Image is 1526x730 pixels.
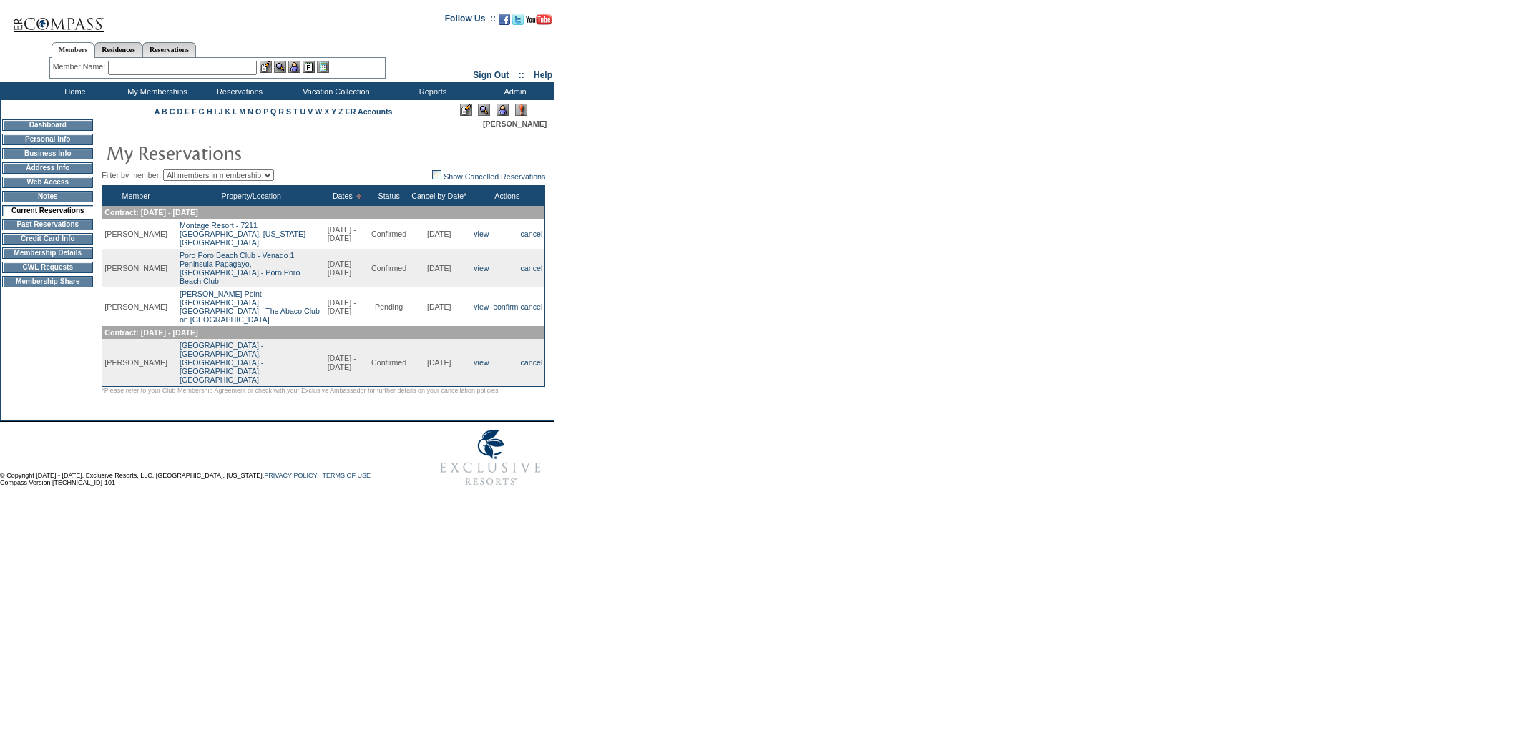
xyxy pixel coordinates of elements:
img: chk_off.JPG [432,170,441,179]
a: M [239,107,245,116]
img: Ascending [353,194,362,199]
img: Subscribe to our YouTube Channel [526,14,552,25]
span: Contract: [DATE] - [DATE] [104,208,197,217]
td: My Memberships [114,82,197,100]
td: Current Reservations [2,205,93,216]
td: Address Info [2,162,93,174]
img: Exclusive Resorts [426,422,554,493]
a: Follow us on Twitter [512,18,524,26]
td: [DATE] - [DATE] [326,219,369,249]
a: cancel [521,230,543,238]
a: Q [270,107,276,116]
a: Show Cancelled Reservations [432,172,545,181]
span: *Please refer to your Club Membership Agreement or check with your Exclusive Ambassador for furth... [102,387,500,394]
a: TERMS OF USE [323,472,371,479]
img: Reservations [303,61,315,73]
td: Follow Us :: [445,12,496,29]
a: view [474,358,489,367]
td: [PERSON_NAME] [102,219,170,249]
a: view [474,302,489,311]
a: Help [534,70,552,80]
td: CWL Requests [2,262,93,273]
a: I [215,107,217,116]
a: J [218,107,222,116]
img: Log Concern/Member Elevation [515,104,527,116]
a: T [293,107,298,116]
a: Reservations [142,42,196,57]
a: Montage Resort - 7211[GEOGRAPHIC_DATA], [US_STATE] - [GEOGRAPHIC_DATA] [180,221,310,247]
a: W [315,107,322,116]
a: D [177,107,182,116]
td: Notes [2,191,93,202]
a: V [308,107,313,116]
a: Cancel by Date* [411,192,466,200]
a: U [300,107,306,116]
td: Business Info [2,148,93,159]
td: Confirmed [369,339,409,387]
a: P [263,107,268,116]
td: Web Access [2,177,93,188]
td: [DATE] - [DATE] [326,339,369,387]
td: Past Reservations [2,219,93,230]
td: Pending [369,287,409,326]
a: view [474,264,489,272]
td: [DATE] [409,339,469,387]
td: Credit Card Info [2,233,93,245]
a: ER Accounts [346,107,393,116]
span: :: [519,70,524,80]
a: K [225,107,230,116]
th: Actions [469,186,545,207]
td: Reservations [197,82,279,100]
td: [DATE] - [DATE] [326,287,369,326]
a: O [255,107,261,116]
td: [PERSON_NAME] [102,249,170,287]
td: Vacation Collection [279,82,390,100]
img: b_edit.gif [260,61,272,73]
td: [DATE] - [DATE] [326,249,369,287]
a: E [185,107,190,116]
td: Home [32,82,114,100]
a: C [170,107,175,116]
span: [PERSON_NAME] [483,119,547,128]
a: Member [122,192,150,200]
a: R [278,107,284,116]
span: Contract: [DATE] - [DATE] [104,328,197,337]
td: Membership Details [2,247,93,259]
td: Confirmed [369,219,409,249]
a: Property/Location [222,192,282,200]
a: [PERSON_NAME] Point -[GEOGRAPHIC_DATA], [GEOGRAPHIC_DATA] - The Abaco Club on [GEOGRAPHIC_DATA] [180,290,320,324]
td: Admin [472,82,554,100]
a: Members [52,42,95,58]
a: Z [338,107,343,116]
td: [PERSON_NAME] [102,287,170,326]
a: Poro Poro Beach Club - Venado 1Peninsula Papagayo, [GEOGRAPHIC_DATA] - Poro Poro Beach Club [180,251,300,285]
td: Personal Info [2,134,93,145]
img: Edit Mode [460,104,472,116]
a: Y [331,107,336,116]
img: Impersonate [497,104,509,116]
a: G [199,107,205,116]
img: b_calculator.gif [317,61,329,73]
a: A [155,107,160,116]
a: X [324,107,329,116]
td: [DATE] [409,287,469,326]
img: Follow us on Twitter [512,14,524,25]
a: view [474,230,489,238]
a: Residences [94,42,142,57]
a: N [248,107,253,116]
img: Impersonate [288,61,300,73]
a: Sign Out [473,70,509,80]
a: Become our fan on Facebook [499,18,510,26]
a: PRIVACY POLICY [264,472,317,479]
td: [PERSON_NAME] [102,339,170,387]
a: cancel [521,358,543,367]
a: [GEOGRAPHIC_DATA] -[GEOGRAPHIC_DATA], [GEOGRAPHIC_DATA] - [GEOGRAPHIC_DATA], [GEOGRAPHIC_DATA] [180,341,263,384]
img: View Mode [478,104,490,116]
a: Dates [333,192,353,200]
img: Become our fan on Facebook [499,14,510,25]
a: Status [378,192,400,200]
a: B [162,107,167,116]
td: Confirmed [369,249,409,287]
td: [DATE] [409,219,469,249]
div: Member Name: [53,61,108,73]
